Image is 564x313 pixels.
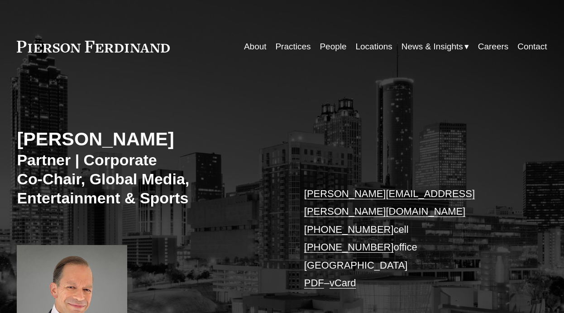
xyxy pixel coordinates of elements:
a: [PHONE_NUMBER] [304,241,394,253]
h2: [PERSON_NAME] [17,128,282,150]
a: People [320,38,346,55]
a: Contact [517,38,547,55]
h3: Partner | Corporate Co-Chair, Global Media, Entertainment & Sports [17,150,260,207]
a: [PHONE_NUMBER] [304,224,394,235]
a: folder dropdown [401,38,469,55]
a: vCard [330,277,356,289]
a: Careers [478,38,509,55]
a: About [244,38,267,55]
a: [PERSON_NAME][EMAIL_ADDRESS][PERSON_NAME][DOMAIN_NAME] [304,188,475,217]
a: Locations [356,38,392,55]
span: News & Insights [401,39,463,54]
a: Practices [275,38,311,55]
a: PDF [304,277,324,289]
p: cell office [GEOGRAPHIC_DATA] – [304,185,525,292]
